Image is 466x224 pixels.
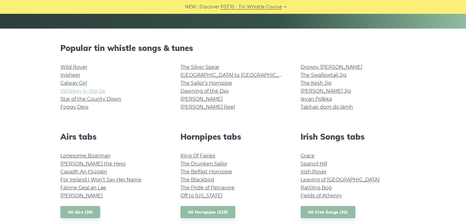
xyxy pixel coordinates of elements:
[301,206,355,218] a: All Irish Songs (32)
[180,177,214,183] a: The Blackbird
[180,80,232,86] a: The Sailor’s Hornpipe
[180,72,294,78] a: [GEOGRAPHIC_DATA] to [GEOGRAPHIC_DATA]
[301,96,332,102] a: Ievan Polkka
[60,169,107,175] a: Casadh An tSúgáin
[180,64,219,70] a: The Silver Spear
[60,43,406,53] h2: Popular tin whistle songs & tunes
[185,3,198,10] span: NEW:
[60,206,100,218] a: All Airs (36)
[301,169,327,175] a: Irish Rover
[60,193,103,199] a: [PERSON_NAME]
[199,3,220,10] span: Discover
[60,132,166,141] h2: Airs tabs
[301,104,353,110] a: Tabhair dom do lámh
[301,185,332,191] a: Rattling Bog
[180,132,286,141] h2: Hornpipes tabs
[60,88,106,94] a: Whiskey in the Jar
[180,88,229,94] a: Dawning of the Day
[180,185,235,191] a: The Pride of Petravore
[301,177,380,183] a: Leaving of [GEOGRAPHIC_DATA]
[301,72,347,78] a: The Swallowtail Jig
[301,132,406,141] h2: Irish Songs tabs
[301,80,332,86] a: The Kesh Jig
[60,161,126,167] a: [PERSON_NAME] the Hero
[301,161,327,167] a: Spancil Hill
[180,161,227,167] a: The Drunken Sailor
[301,153,315,159] a: Grace
[60,177,142,183] a: For Ireland I Won’t Say Her Name
[301,88,351,94] a: [PERSON_NAME] Jig
[301,193,342,199] a: Fields of Athenry
[60,64,87,70] a: Wild Rover
[221,3,282,10] a: PST10 - Tin Whistle Course
[180,169,232,175] a: The Belfast Hornpipe
[60,72,80,78] a: Inisheer
[180,96,223,102] a: [PERSON_NAME]
[301,64,362,70] a: Drowsy [PERSON_NAME]
[180,193,222,199] a: Off to [US_STATE]
[60,80,87,86] a: Galway Girl
[60,153,111,159] a: Lonesome Boatman
[60,185,106,191] a: Fáinne Geal an Lae
[180,104,235,110] a: [PERSON_NAME] Reel
[180,153,215,159] a: King Of Fairies
[180,206,236,218] a: All Hornpipes (139)
[60,104,89,110] a: Foggy Dew
[60,96,121,102] a: Star of the County Down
